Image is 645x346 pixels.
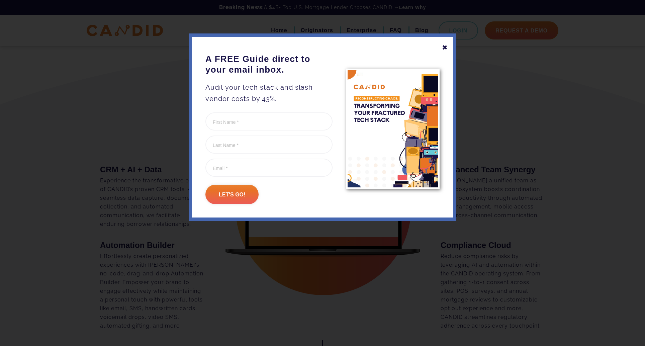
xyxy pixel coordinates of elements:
div: ✖ [442,42,448,53]
input: First Name * [205,112,333,131]
p: Audit your tech stack and slash vendor costs by 43%. [205,82,333,104]
input: Let's go! [205,185,259,204]
input: Email * [205,159,333,177]
img: A FREE Guide direct to your email inbox. [346,69,440,189]
h3: A FREE Guide direct to your email inbox. [205,54,333,75]
input: Last Name * [205,136,333,154]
